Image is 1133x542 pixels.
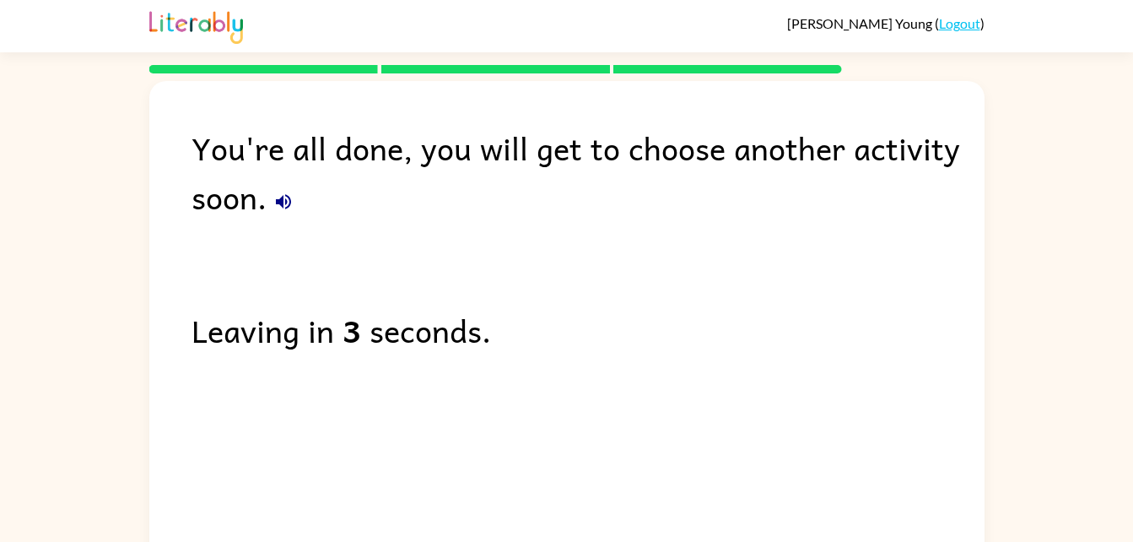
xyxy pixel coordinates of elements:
a: Logout [939,15,980,31]
span: [PERSON_NAME] Young [787,15,935,31]
div: You're all done, you will get to choose another activity soon. [192,123,985,221]
img: Literably [149,7,243,44]
div: Leaving in seconds. [192,306,985,355]
b: 3 [343,306,361,355]
div: ( ) [787,15,985,31]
